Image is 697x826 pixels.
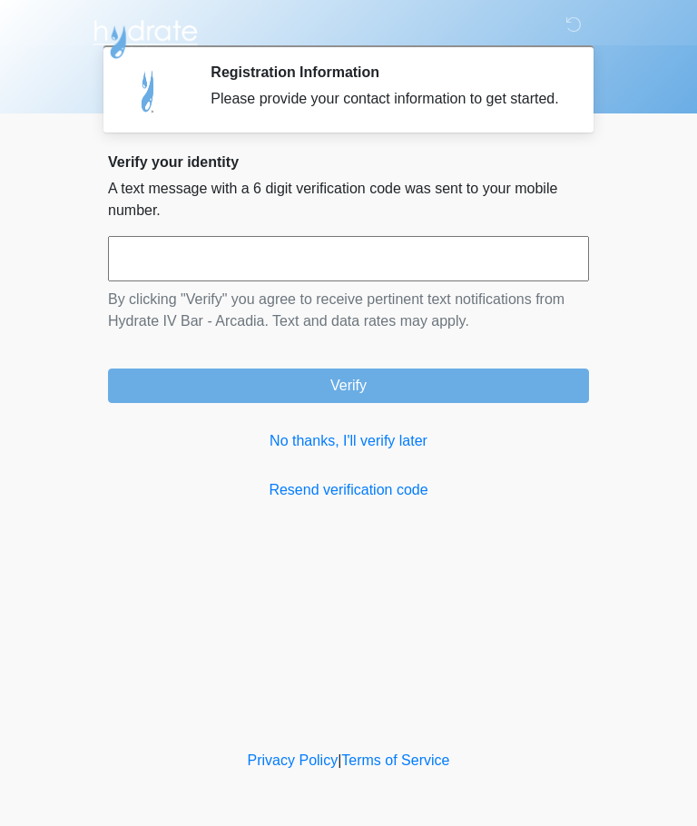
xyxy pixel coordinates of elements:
div: Please provide your contact information to get started. [211,88,562,110]
a: Resend verification code [108,479,589,501]
a: Privacy Policy [248,752,339,768]
img: Agent Avatar [122,64,176,118]
a: Terms of Service [341,752,449,768]
a: No thanks, I'll verify later [108,430,589,452]
p: By clicking "Verify" you agree to receive pertinent text notifications from Hydrate IV Bar - Arca... [108,289,589,332]
h2: Verify your identity [108,153,589,171]
button: Verify [108,369,589,403]
p: A text message with a 6 digit verification code was sent to your mobile number. [108,178,589,221]
a: | [338,752,341,768]
img: Hydrate IV Bar - Arcadia Logo [90,14,201,60]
